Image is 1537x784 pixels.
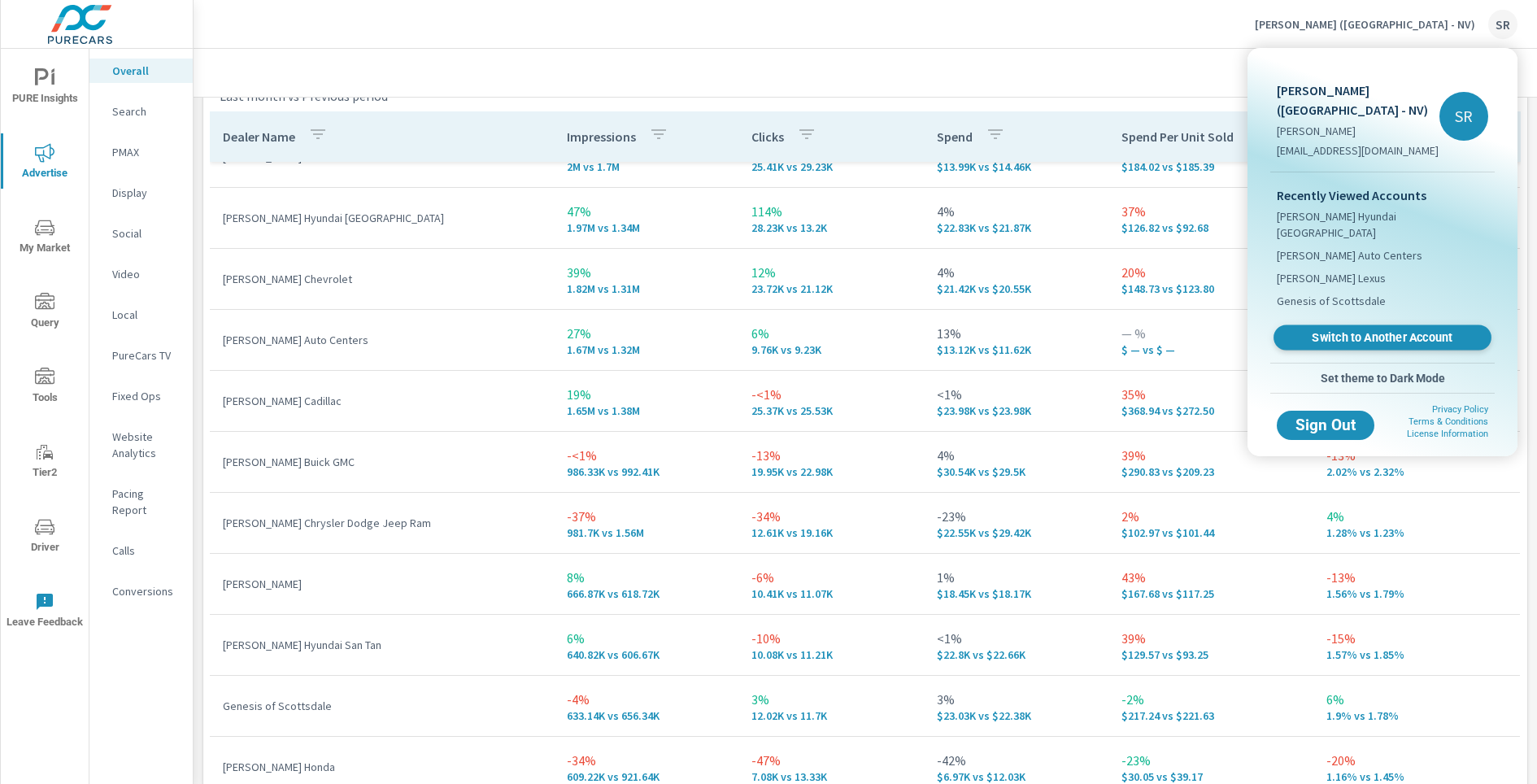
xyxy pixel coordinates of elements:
[1290,418,1361,433] span: Sign Out
[1277,123,1439,139] p: [PERSON_NAME]
[1277,293,1386,309] span: Genesis of Scottsdale
[1277,208,1488,241] span: [PERSON_NAME] Hyundai [GEOGRAPHIC_DATA]
[1407,429,1488,439] a: License Information
[1432,404,1488,415] a: Privacy Policy
[1277,81,1439,120] p: [PERSON_NAME] ([GEOGRAPHIC_DATA] - NV)
[1277,185,1488,205] p: Recently Viewed Accounts
[1277,142,1439,159] p: [EMAIL_ADDRESS][DOMAIN_NAME]
[1277,411,1374,440] button: Sign Out
[1274,325,1491,351] a: Switch to Another Account
[1282,330,1482,346] span: Switch to Another Account
[1277,371,1488,385] span: Set theme to Dark Mode
[1277,270,1386,286] span: [PERSON_NAME] Lexus
[1439,92,1488,141] div: SR
[1270,364,1495,393] button: Set theme to Dark Mode
[1409,416,1488,427] a: Terms & Conditions
[1277,247,1422,264] span: [PERSON_NAME] Auto Centers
